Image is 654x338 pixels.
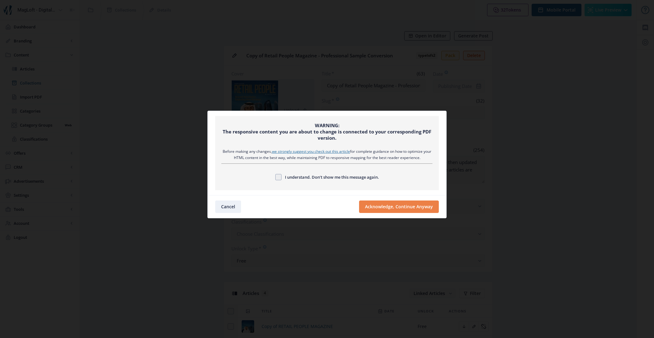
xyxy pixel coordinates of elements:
[282,173,379,181] span: I understand. Don’t show me this message again.
[215,200,241,213] button: Cancel
[221,122,433,141] div: WARNING: The responsive content you are about to change is connected to your corresponding PDF ve...
[221,148,433,161] div: Before making any changes, for complete guidance on how to optimize your HTML content in the best...
[359,200,439,213] button: Acknowledge, Continue Anyway
[272,149,350,154] a: we strongly suggest you check out this article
